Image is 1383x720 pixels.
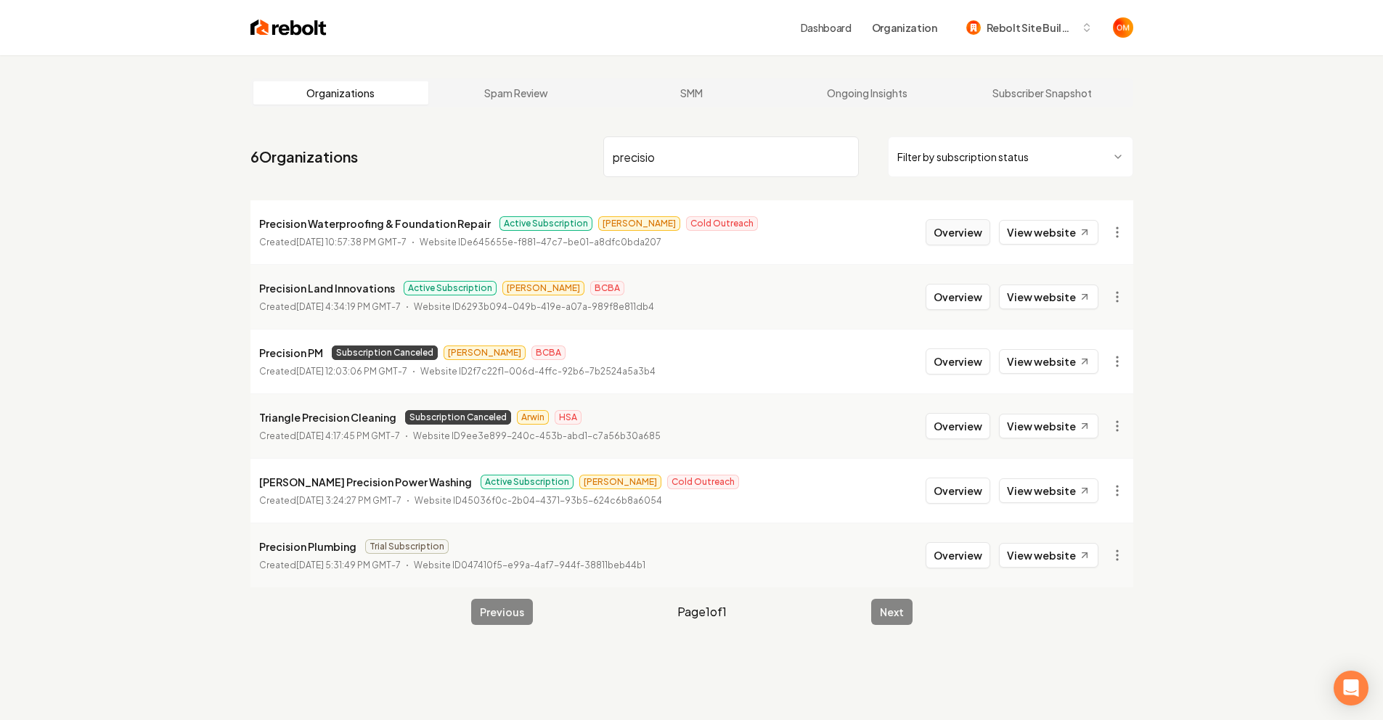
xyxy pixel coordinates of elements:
input: Search by name or ID [603,136,859,177]
span: BCBA [531,345,566,360]
div: Open Intercom Messenger [1334,671,1368,705]
p: Precision Land Innovations [259,279,395,297]
p: Created [259,235,407,250]
time: [DATE] 10:57:38 PM GMT-7 [296,237,407,247]
p: Created [259,429,400,443]
a: View website [999,220,1098,245]
span: Rebolt Site Builder [987,20,1075,36]
p: Website ID e645655e-f881-47c7-be01-a8dfc0bda207 [420,235,661,250]
a: View website [999,349,1098,374]
button: Overview [926,348,990,375]
button: Overview [926,478,990,504]
p: Precision PM [259,344,323,361]
span: Subscription Canceled [405,410,511,425]
a: View website [999,478,1098,503]
span: BCBA [590,281,624,295]
time: [DATE] 12:03:06 PM GMT-7 [296,366,407,377]
p: Website ID 45036f0c-2b04-4371-93b5-624c6b8a6054 [415,494,662,508]
p: Created [259,300,401,314]
button: Open user button [1113,17,1133,38]
p: Precision Waterproofing & Foundation Repair [259,215,491,232]
time: [DATE] 3:24:27 PM GMT-7 [296,495,401,506]
p: Precision Plumbing [259,538,356,555]
p: Website ID 2f7c22f1-006d-4ffc-92b6-7b2524a5a3b4 [420,364,656,379]
a: 6Organizations [250,147,358,167]
p: Created [259,494,401,508]
a: View website [999,543,1098,568]
button: Overview [926,284,990,310]
span: Page 1 of 1 [677,603,727,621]
a: Subscriber Snapshot [955,81,1130,105]
button: Overview [926,542,990,568]
a: View website [999,285,1098,309]
a: SMM [604,81,780,105]
a: Organizations [253,81,429,105]
p: Created [259,558,401,573]
p: Website ID 6293b094-049b-419e-a07a-989f8e811db4 [414,300,654,314]
button: Overview [926,413,990,439]
p: Website ID 047410f5-e99a-4af7-944f-38811beb44b1 [414,558,645,573]
p: Triangle Precision Cleaning [259,409,396,426]
time: [DATE] 5:31:49 PM GMT-7 [296,560,401,570]
span: Active Subscription [481,475,574,489]
p: Created [259,364,407,379]
a: Spam Review [428,81,604,105]
p: Website ID 9ee3e899-240c-453b-abd1-c7a56b30a685 [413,429,661,443]
a: View website [999,414,1098,438]
span: Cold Outreach [686,216,758,231]
span: Arwin [517,410,549,425]
time: [DATE] 4:17:45 PM GMT-7 [296,430,400,441]
a: Dashboard [801,20,852,35]
button: Overview [926,219,990,245]
span: Trial Subscription [365,539,449,554]
span: [PERSON_NAME] [502,281,584,295]
span: Active Subscription [499,216,592,231]
img: Rebolt Site Builder [966,20,981,35]
img: Rebolt Logo [250,17,327,38]
span: HSA [555,410,582,425]
a: Ongoing Insights [779,81,955,105]
span: [PERSON_NAME] [444,345,526,360]
span: [PERSON_NAME] [579,475,661,489]
time: [DATE] 4:34:19 PM GMT-7 [296,301,401,312]
p: [PERSON_NAME] Precision Power Washing [259,473,472,491]
img: Omar Molai [1113,17,1133,38]
span: Active Subscription [404,281,497,295]
span: [PERSON_NAME] [598,216,680,231]
button: Organization [863,15,946,41]
span: Cold Outreach [667,475,739,489]
span: Subscription Canceled [332,345,438,360]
